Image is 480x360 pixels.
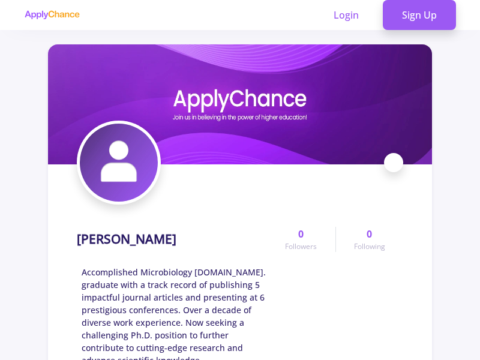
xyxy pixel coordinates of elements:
span: Following [354,241,385,252]
a: 0Followers [267,227,335,252]
span: 0 [367,227,372,241]
h1: [PERSON_NAME] [77,232,176,247]
a: 0Following [335,227,403,252]
span: 0 [298,227,304,241]
img: applychance logo text only [24,10,80,20]
span: Followers [285,241,317,252]
img: siavash chalabianicover image [48,44,432,164]
img: siavash chalabianiavatar [80,124,158,202]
